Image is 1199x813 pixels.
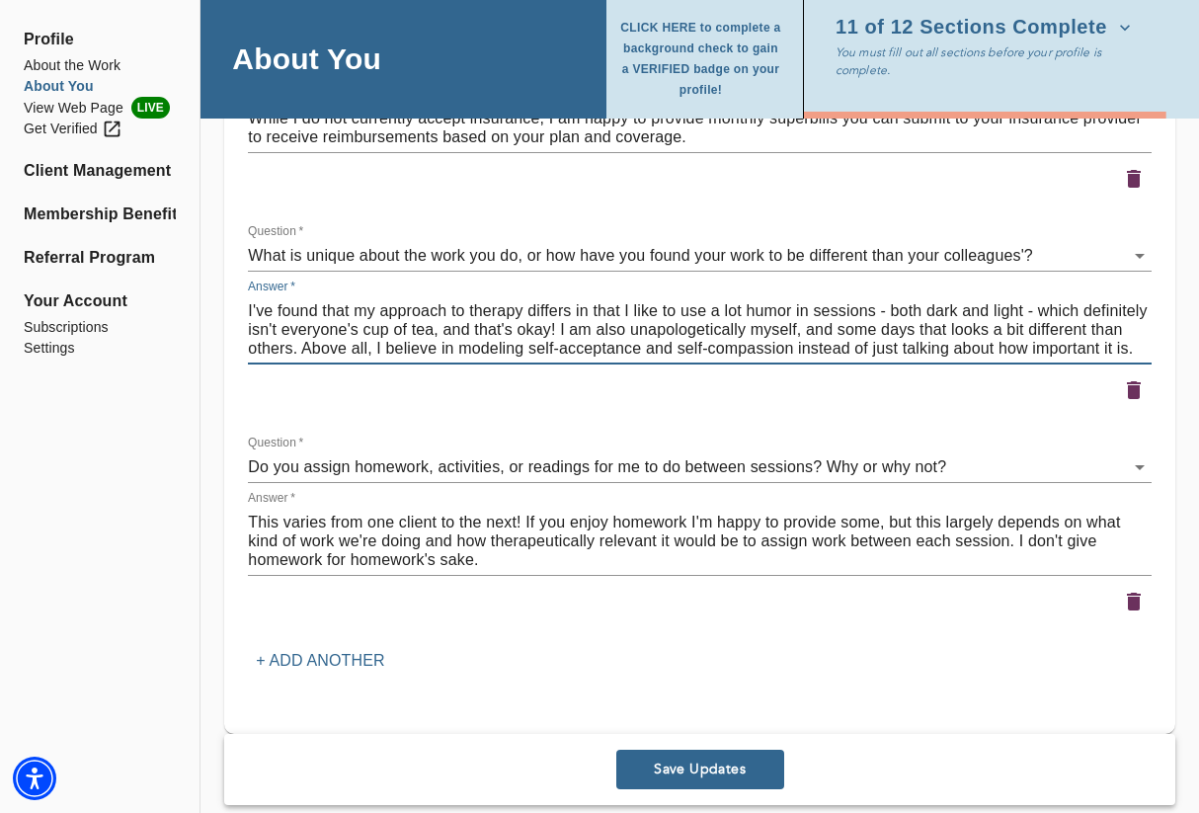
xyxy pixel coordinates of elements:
[248,513,1152,569] textarea: This varies from one client to the next! If you enjoy homework I'm happy to provide some, but thi...
[248,240,1152,272] div: How much do you share about yourself during our time together and why?
[248,643,392,679] button: + Add another
[618,18,783,101] span: CLICK HERE to complete a background check to gain a VERIFIED badge on your profile!
[24,246,176,270] a: Referral Program
[24,338,176,359] a: Settings
[256,649,384,673] p: + Add another
[836,12,1139,43] button: 11 of 12 Sections Complete
[836,43,1144,79] p: You must fill out all sections before your profile is complete.
[24,28,176,51] span: Profile
[13,757,56,800] div: Accessibility Menu
[616,750,784,789] button: Save Updates
[248,301,1152,358] textarea: I've found that my approach to therapy differs in that I like to use a lot humor in sessions - bo...
[24,76,176,97] a: About You
[24,159,176,183] a: Client Management
[248,451,1152,483] div: How much do you share about yourself during our time together and why?
[248,492,295,504] label: Answer
[232,41,381,77] h4: About You
[24,119,122,139] div: Get Verified
[24,55,176,76] a: About the Work
[836,18,1131,38] span: 11 of 12 Sections Complete
[248,225,303,237] label: Question
[248,437,303,448] label: Question
[618,12,791,107] button: CLICK HERE to complete a background check to gain a VERIFIED badge on your profile!
[24,97,176,119] li: View Web Page
[24,119,176,139] a: Get Verified
[24,317,176,338] a: Subscriptions
[624,761,776,779] span: Save Updates
[248,281,295,292] label: Answer
[24,203,176,226] a: Membership Benefits
[24,289,176,313] span: Your Account
[131,97,170,119] span: LIVE
[24,97,176,119] a: View Web PageLIVE
[248,109,1152,146] textarea: While I do not currently accept insurance, I am happy to provide monthly superbills you can submi...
